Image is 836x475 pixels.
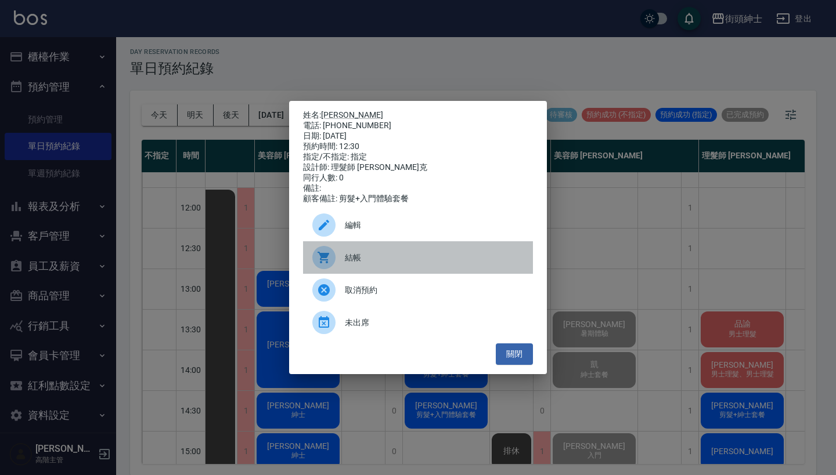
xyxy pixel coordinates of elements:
[303,274,533,306] div: 取消預約
[303,131,533,142] div: 日期: [DATE]
[345,252,524,264] span: 結帳
[303,194,533,204] div: 顧客備註: 剪髮+入門體驗套餐
[303,142,533,152] div: 預約時間: 12:30
[303,306,533,339] div: 未出席
[303,152,533,162] div: 指定/不指定: 指定
[303,110,533,121] p: 姓名:
[303,121,533,131] div: 電話: [PHONE_NUMBER]
[303,183,533,194] div: 備註:
[345,317,524,329] span: 未出席
[303,162,533,173] div: 設計師: 理髮師 [PERSON_NAME]克
[496,343,533,365] button: 關閉
[345,219,524,231] span: 編輯
[321,110,383,119] a: [PERSON_NAME]
[303,173,533,183] div: 同行人數: 0
[303,241,533,274] a: 結帳
[345,284,524,296] span: 取消預約
[303,209,533,241] div: 編輯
